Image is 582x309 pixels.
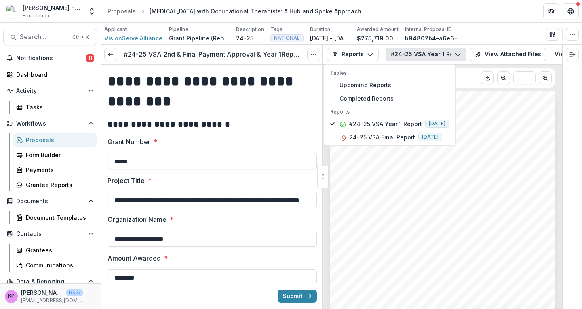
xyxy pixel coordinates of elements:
span: It is a pleasure to partner with you in this work. [344,204,437,209]
a: Document Templates [13,211,97,224]
span: specified in the Benchmarks of Program Success section of your grant agreement. [344,156,509,160]
p: Amount Awarded [108,253,161,263]
div: Grantee Reports [26,181,91,189]
a: Dashboard [3,68,97,81]
button: Open Documents [3,195,97,208]
span: [PERSON_NAME] FUND FOR THE BLIND INTERIM REPORT [344,118,538,124]
span: Primary Contact Phone Number [344,301,424,306]
p: [PERSON_NAME] [21,288,63,297]
p: Awarded Amount [357,26,399,33]
p: Internal Proposal ID [405,26,452,33]
div: Form Builder [26,151,91,159]
img: Lavelle Fund for the Blind [6,5,19,18]
p: Description [236,26,264,33]
p: 24-25 [236,34,253,42]
span: GRANT CONTACT INFORMATION: [344,215,443,221]
span: Search... [20,33,67,41]
p: Project Title [108,176,145,185]
button: Open entity switcher [86,3,97,19]
div: [PERSON_NAME] Fund for the Blind [23,4,83,12]
a: Tasks [13,101,97,114]
span: Activity [16,88,84,95]
button: Open Contacts [3,227,97,240]
a: Grantee Reports [13,178,97,191]
a: Proposals [104,5,139,17]
p: 24-25 VSA Final Report [349,133,415,141]
a: Payments [13,163,97,177]
button: Get Help [563,3,579,19]
span: 11 [86,54,94,62]
span: Primary Contact Organization Address [344,282,441,288]
a: VisionServe Alliance [104,34,162,42]
p: [DATE] - [DATE] [310,34,350,42]
div: Document Templates [26,213,91,222]
p: #24-25 VSA Year 1 Report [349,120,422,128]
button: Open Data & Reporting [3,275,97,288]
span: Data & Reporting [16,278,84,285]
span: Upcoming Reports [339,81,449,89]
span: Notifications [16,55,86,62]
span: Chief Operations Officer, COO [344,271,405,275]
span: Foundation [23,12,49,19]
p: Grant Number [108,137,150,147]
span: Workflows [16,120,84,127]
button: Open Activity [3,84,97,97]
p: Grant Pipeline (Renewals) [169,34,230,42]
button: Submit [278,290,317,303]
p: [EMAIL_ADDRESS][DOMAIN_NAME] [21,297,83,304]
span: and (2) report back to our actively engaged Board of Directors on the use of the Fund’s resources. [344,180,541,185]
p: b94802b4-a6e6-45f5-89d0-47e155ad8ec9 [405,34,466,42]
span: Primary Contact Name [344,228,401,233]
span: Primary Contact Title [344,264,397,269]
span: Documents [16,198,84,205]
button: Scroll to previous page [497,71,510,84]
p: Tables [330,69,449,77]
p: Organization Name [108,214,167,224]
button: Options [307,48,320,61]
span: learning about your project’s progress to date and would ask you please to focus on the goals [344,149,531,154]
span: Completed Reports [339,94,449,103]
span: We use the information not only to inform our future grantmaking, but also to help share best [344,186,529,191]
div: Ctrl + K [71,33,91,42]
span: practices and learnings with the field at large. [344,192,434,197]
button: Partners [543,3,559,19]
p: User [66,289,83,296]
div: Khanh Phan [8,294,15,299]
span: NATIONAL [274,35,300,41]
span: [DATE] [425,120,449,128]
div: [MEDICAL_DATA] with Occupational Therapists: A Hub and Spoke Approach [150,7,361,15]
button: More [86,292,96,301]
button: Search... [3,29,97,45]
span: The purpose of this grant report is multifold: The questions are designed to (1) provide the [PER... [344,168,563,172]
div: Tasks [26,103,91,111]
span: Dear Grantees: [344,143,375,148]
button: Reports [327,48,379,61]
div: Communications [26,261,91,269]
p: $275,719.00 [357,34,393,42]
p: Reports [330,108,449,116]
p: Duration [310,26,330,33]
a: Grantees [13,244,97,257]
span: Contacts [16,231,84,238]
button: View Attached Files [470,48,546,61]
div: Payments [26,166,91,174]
button: #24-25 VSA Year 1 Report [386,48,466,61]
a: Form Builder [13,148,97,162]
button: Download PDF [481,71,494,84]
a: Communications [13,259,97,272]
span: Thank you for taking the time to complete this grant report. We look forward to [376,143,533,148]
span: [STREET_ADDRESS] [344,289,388,294]
p: Pipeline [169,26,188,33]
div: Grantees [26,246,91,254]
span: Fund Staff with the information we need to determine the overall success of the program/project, [344,174,537,179]
div: Dashboard [16,70,91,79]
span: [DATE] [418,133,442,141]
div: Proposals [108,7,136,15]
a: Proposals [13,133,97,147]
div: Proposals [26,136,91,144]
button: Expand right [566,48,579,61]
button: Open Workflows [3,117,97,130]
span: [PERSON_NAME] [344,235,381,239]
h3: #24-25 VSA 2nd & Final Payment Approval & Year 1Report Summary [124,50,301,58]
